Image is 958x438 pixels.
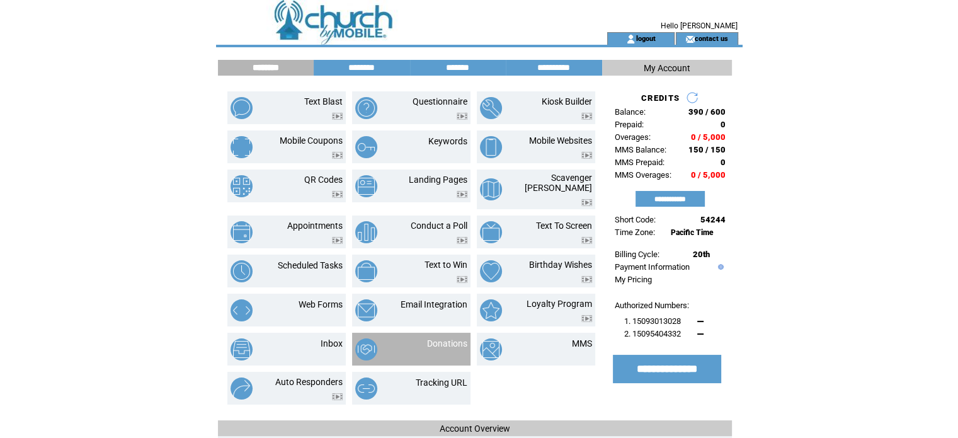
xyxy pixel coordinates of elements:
img: donations.png [355,338,377,360]
span: Authorized Numbers: [615,301,689,310]
a: Web Forms [299,299,343,309]
img: mms.png [480,338,502,360]
a: Tracking URL [416,377,467,388]
img: video.png [581,237,592,244]
a: Scavenger [PERSON_NAME] [525,173,592,193]
span: Short Code: [615,215,656,224]
a: Mobile Websites [529,135,592,146]
img: video.png [581,113,592,120]
a: Inbox [321,338,343,349]
a: QR Codes [304,175,343,185]
a: Text Blast [304,96,343,107]
img: email-integration.png [355,299,377,321]
img: contact_us_icon.gif [685,34,695,44]
img: video.png [332,152,343,159]
span: MMS Overages: [615,170,671,180]
img: account_icon.gif [626,34,636,44]
img: video.png [332,237,343,244]
span: Prepaid: [615,120,644,129]
img: auto-responders.png [231,377,253,400]
span: Balance: [615,107,646,117]
img: mobile-websites.png [480,136,502,158]
span: Billing Cycle: [615,250,659,259]
img: text-to-win.png [355,260,377,282]
span: 20th [693,250,710,259]
a: Birthday Wishes [529,260,592,270]
img: tracking-url.png [355,377,377,400]
img: web-forms.png [231,299,253,321]
a: Loyalty Program [527,299,592,309]
a: Scheduled Tasks [278,260,343,270]
span: 150 / 150 [688,145,726,154]
img: video.png [581,276,592,283]
a: Appointments [287,221,343,231]
a: contact us [695,34,728,42]
img: birthday-wishes.png [480,260,502,282]
img: video.png [457,276,467,283]
a: Payment Information [615,262,690,272]
img: scheduled-tasks.png [231,260,253,282]
a: MMS [572,338,592,349]
a: logout [636,34,655,42]
img: video.png [457,113,467,120]
span: Overages: [615,132,651,142]
img: text-to-screen.png [480,221,502,243]
span: 390 / 600 [688,107,726,117]
a: Email Integration [401,299,467,309]
a: Keywords [428,136,467,146]
img: conduct-a-poll.png [355,221,377,243]
img: video.png [457,191,467,198]
img: loyalty-program.png [480,299,502,321]
span: 1. 15093013028 [624,316,681,326]
a: Mobile Coupons [280,135,343,146]
img: text-blast.png [231,97,253,119]
img: scavenger-hunt.png [480,178,502,200]
img: video.png [581,315,592,322]
span: Pacific Time [671,228,714,237]
span: Account Overview [440,424,510,434]
img: video.png [581,152,592,159]
span: 0 / 5,000 [691,132,726,142]
img: video.png [332,191,343,198]
img: questionnaire.png [355,97,377,119]
span: My Account [644,63,690,73]
span: MMS Prepaid: [615,158,664,167]
img: appointments.png [231,221,253,243]
a: Questionnaire [413,96,467,107]
span: Hello [PERSON_NAME] [661,21,738,30]
img: mobile-coupons.png [231,136,253,158]
span: 2. 15095404332 [624,329,681,338]
span: 54244 [700,215,726,224]
a: Donations [427,338,467,349]
img: landing-pages.png [355,175,377,197]
a: Auto Responders [275,377,343,387]
img: video.png [457,237,467,244]
img: inbox.png [231,338,253,360]
a: Conduct a Poll [411,221,467,231]
a: Text To Screen [536,221,592,231]
img: keywords.png [355,136,377,158]
img: video.png [581,199,592,206]
a: My Pricing [615,275,652,284]
img: qr-codes.png [231,175,253,197]
img: video.png [332,113,343,120]
a: Landing Pages [409,175,467,185]
span: 0 [721,120,726,129]
a: Text to Win [425,260,467,270]
img: video.png [332,393,343,400]
span: 0 [721,158,726,167]
span: Time Zone: [615,228,655,237]
img: kiosk-builder.png [480,97,502,119]
span: CREDITS [641,93,680,103]
span: MMS Balance: [615,145,666,154]
img: help.gif [715,264,724,270]
span: 0 / 5,000 [691,170,726,180]
a: Kiosk Builder [542,96,592,107]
